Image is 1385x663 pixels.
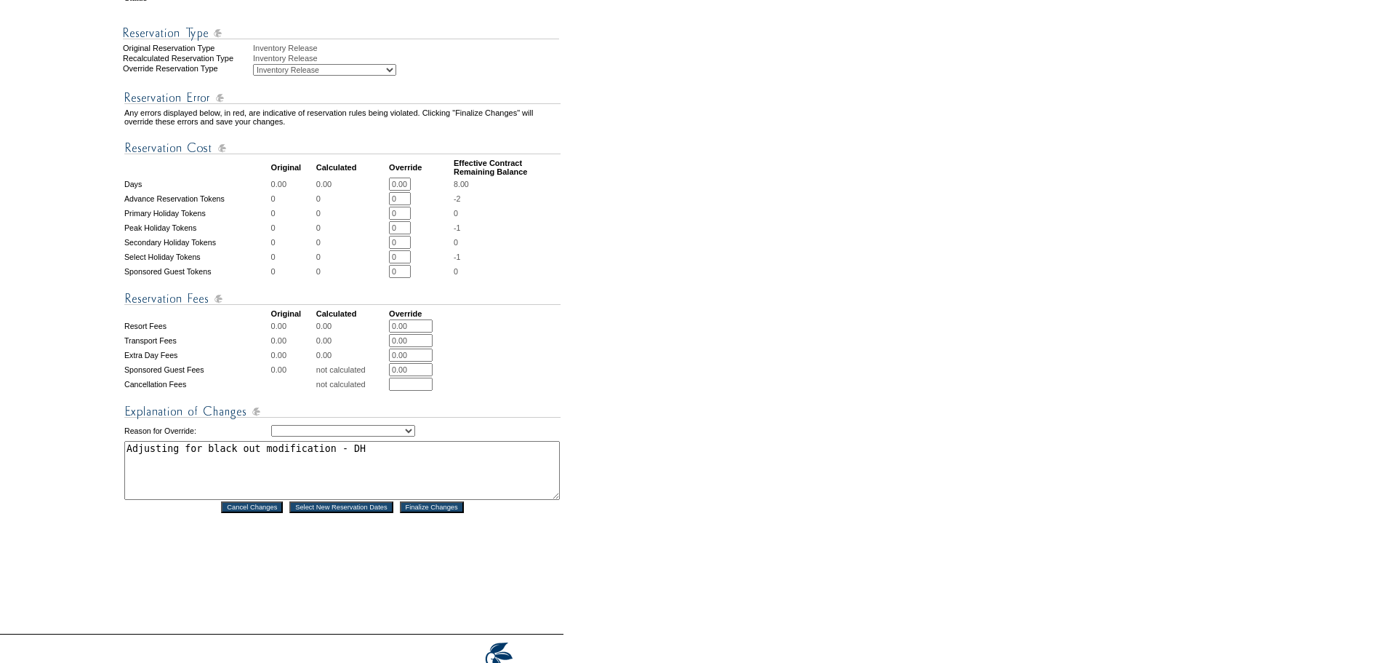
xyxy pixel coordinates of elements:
[454,253,460,261] span: -1
[123,54,252,63] div: Recalculated Reservation Type
[271,349,315,362] td: 0.00
[271,159,315,176] td: Original
[454,209,458,218] span: 0
[123,24,559,42] img: Reservation Type
[124,207,270,220] td: Primary Holiday Tokens
[316,207,388,220] td: 0
[316,349,388,362] td: 0.00
[221,501,283,513] input: Cancel Changes
[253,44,562,52] div: Inventory Release
[271,221,315,234] td: 0
[271,265,315,278] td: 0
[316,265,388,278] td: 0
[316,159,388,176] td: Calculated
[289,501,393,513] input: Select New Reservation Dates
[124,192,270,205] td: Advance Reservation Tokens
[271,250,315,263] td: 0
[316,319,388,333] td: 0.00
[400,501,464,513] input: Finalize Changes
[123,64,252,76] div: Override Reservation Type
[316,236,388,249] td: 0
[316,221,388,234] td: 0
[124,139,561,157] img: Reservation Cost
[124,108,561,126] td: Any errors displayed below, in red, are indicative of reservation rules being violated. Clicking ...
[123,44,252,52] div: Original Reservation Type
[124,290,561,308] img: Reservation Fees
[271,334,315,347] td: 0.00
[271,319,315,333] td: 0.00
[124,363,270,376] td: Sponsored Guest Fees
[124,89,561,107] img: Reservation Errors
[454,180,469,188] span: 8.00
[316,309,388,318] td: Calculated
[124,349,270,362] td: Extra Day Fees
[271,178,315,191] td: 0.00
[124,402,561,421] img: Explanation of Changes
[316,192,388,205] td: 0
[124,236,270,249] td: Secondary Holiday Tokens
[124,422,270,440] td: Reason for Override:
[124,334,270,347] td: Transport Fees
[271,236,315,249] td: 0
[124,250,270,263] td: Select Holiday Tokens
[124,221,270,234] td: Peak Holiday Tokens
[124,178,270,191] td: Days
[316,178,388,191] td: 0.00
[389,309,452,318] td: Override
[454,238,458,247] span: 0
[271,192,315,205] td: 0
[454,223,460,232] span: -1
[389,159,452,176] td: Override
[454,267,458,276] span: 0
[316,250,388,263] td: 0
[316,363,388,376] td: not calculated
[271,207,315,220] td: 0
[316,334,388,347] td: 0.00
[124,319,270,333] td: Resort Fees
[271,309,315,318] td: Original
[124,378,270,391] td: Cancellation Fees
[271,363,315,376] td: 0.00
[253,54,562,63] div: Inventory Release
[316,378,388,391] td: not calculated
[454,159,561,176] td: Effective Contract Remaining Balance
[124,265,270,278] td: Sponsored Guest Tokens
[454,194,460,203] span: -2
